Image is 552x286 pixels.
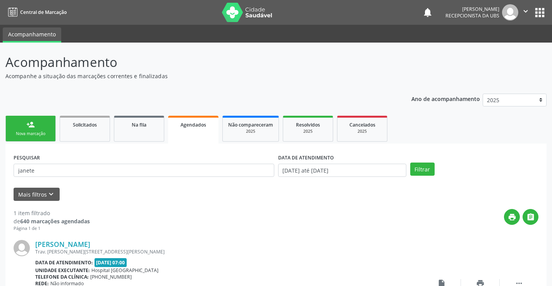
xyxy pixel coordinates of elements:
button: Filtrar [410,163,435,176]
button: print [504,209,520,225]
img: img [14,240,30,256]
p: Acompanhamento [5,53,384,72]
i:  [521,7,530,15]
div: 2025 [228,128,273,134]
div: 1 item filtrado [14,209,90,217]
div: Página 1 de 1 [14,225,90,232]
div: 2025 [289,128,327,134]
div: 2025 [343,128,382,134]
div: de [14,217,90,225]
input: Nome, CNS [14,164,274,177]
span: Resolvidos [296,122,320,128]
a: Acompanhamento [3,27,61,43]
button:  [523,209,538,225]
button: Mais filtroskeyboard_arrow_down [14,188,60,201]
p: Acompanhe a situação das marcações correntes e finalizadas [5,72,384,80]
span: Agendados [181,122,206,128]
span: Cancelados [349,122,375,128]
i: print [508,213,516,221]
label: PESQUISAR [14,152,40,164]
b: Data de atendimento: [35,259,93,266]
div: person_add [26,120,35,129]
input: Selecione um intervalo [278,164,406,177]
span: Central de Marcação [20,9,67,15]
i:  [526,213,535,221]
a: Central de Marcação [5,6,67,19]
i: keyboard_arrow_down [47,190,55,199]
p: Ano de acompanhamento [411,94,480,103]
a: [PERSON_NAME] [35,240,90,248]
div: [PERSON_NAME] [445,6,499,12]
div: Nova marcação [11,131,50,137]
span: [PHONE_NUMBER] [90,274,132,280]
button:  [518,4,533,21]
span: Hospital [GEOGRAPHIC_DATA] [91,267,158,274]
div: Trav. [PERSON_NAME][STREET_ADDRESS][PERSON_NAME] [35,248,422,255]
label: DATA DE ATENDIMENTO [278,152,334,164]
button: notifications [422,7,433,18]
span: Solicitados [73,122,97,128]
span: [DATE] 07:00 [95,258,127,267]
span: Recepcionista da UBS [445,12,499,19]
img: img [502,4,518,21]
b: Unidade executante: [35,267,90,274]
b: Telefone da clínica: [35,274,89,280]
span: Não compareceram [228,122,273,128]
span: Na fila [132,122,146,128]
button: apps [533,6,547,19]
strong: 640 marcações agendadas [20,217,90,225]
